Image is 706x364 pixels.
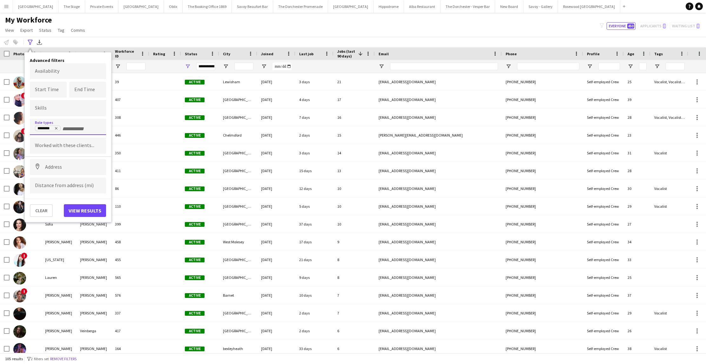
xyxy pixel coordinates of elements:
[502,251,583,268] div: [PHONE_NUMBER]
[153,51,165,56] span: Rating
[35,143,101,149] input: Type to search clients...
[583,251,624,268] div: Self-employed Crew
[111,73,149,91] div: 39
[583,180,624,197] div: Self-employed Crew
[624,73,650,91] div: 25
[624,162,650,179] div: 28
[36,38,43,46] app-action-btn: Export XLSX
[68,26,88,34] a: Comms
[299,51,313,56] span: Last job
[628,51,634,56] span: Age
[13,76,26,89] img: Hope Russell-Winter
[13,112,26,125] img: Emily Craig
[219,269,257,286] div: [GEOGRAPHIC_DATA]
[257,233,295,251] div: [DATE]
[185,115,205,120] span: Active
[328,0,373,13] button: [GEOGRAPHIC_DATA]
[111,304,149,322] div: 337
[295,162,333,179] div: 15 days
[21,253,27,259] span: !
[26,38,34,46] app-action-btn: Advanced filters
[333,144,375,162] div: 14
[41,322,76,340] div: [PERSON_NAME]
[185,293,205,298] span: Active
[650,73,689,91] div: Vocalist, Vocalist/Keys
[13,94,26,107] img: Ciara Haidar
[219,109,257,126] div: [GEOGRAPHIC_DATA]
[502,109,583,126] div: [PHONE_NUMBER]
[13,0,58,13] button: [GEOGRAPHIC_DATA]
[624,91,650,108] div: 39
[404,0,440,13] button: Alba Restaurant
[257,180,295,197] div: [DATE]
[257,126,295,144] div: [DATE]
[13,219,26,231] img: Sofia Kirwan-Baez
[115,64,121,69] button: Open Filter Menu
[583,322,624,340] div: Self-employed Crew
[583,304,624,322] div: Self-employed Crew
[115,49,138,58] span: Workforce ID
[261,51,273,56] span: Joined
[5,15,52,25] span: My Workforce
[257,322,295,340] div: [DATE]
[375,109,502,126] div: [EMAIL_ADDRESS][DOMAIN_NAME]
[111,269,149,286] div: 565
[219,304,257,322] div: [GEOGRAPHIC_DATA]
[185,222,205,227] span: Active
[185,80,205,84] span: Active
[295,304,333,322] div: 2 days
[295,322,333,340] div: 2 days
[37,26,54,34] a: Status
[219,251,257,268] div: [GEOGRAPHIC_DATA]
[164,0,183,13] button: Oblix
[333,286,375,304] div: 7
[219,180,257,197] div: [GEOGRAPHIC_DATA]
[628,64,633,69] button: Open Filter Menu
[5,27,14,33] span: View
[30,204,53,217] button: Clear
[624,340,650,357] div: 38
[13,272,26,285] img: Lauren Williams
[13,254,26,267] img: Georgia Van Etten
[502,304,583,322] div: [PHONE_NUMBER]
[502,198,583,215] div: [PHONE_NUMBER]
[185,98,205,102] span: Active
[76,340,111,357] div: [PERSON_NAME]
[607,22,635,30] button: Everyone450
[13,343,26,356] img: Shannon Crouch
[624,198,650,215] div: 29
[71,27,85,33] span: Comms
[111,109,149,126] div: 308
[583,269,624,286] div: Self-employed Crew
[223,64,229,69] button: Open Filter Menu
[333,269,375,286] div: 8
[13,201,26,213] img: Lucy Merrilyn
[185,347,205,351] span: Active
[440,0,495,13] button: The Dorchester - Vesper Bar
[583,198,624,215] div: Self-employed Crew
[185,133,205,138] span: Active
[295,233,333,251] div: 17 days
[45,51,64,56] span: First Name
[558,0,620,13] button: Rosewood [GEOGRAPHIC_DATA]
[41,286,76,304] div: [PERSON_NAME]
[375,322,502,340] div: [EMAIL_ADDRESS][DOMAIN_NAME]
[583,126,624,144] div: Self-employed Crew
[185,275,205,280] span: Active
[379,51,389,56] span: Email
[219,233,257,251] div: West Molesey
[273,0,328,13] button: The Dorchester Promenade
[502,269,583,286] div: [PHONE_NUMBER]
[375,269,502,286] div: [EMAIL_ADDRESS][DOMAIN_NAME]
[295,91,333,108] div: 4 days
[76,322,111,340] div: Veinberga
[13,147,26,160] img: Ruby Ivy
[185,329,205,334] span: Active
[624,215,650,233] div: 27
[185,311,205,316] span: Active
[257,340,295,357] div: [DATE]
[502,126,583,144] div: [PHONE_NUMBER]
[41,269,76,286] div: Lauren
[13,130,26,142] img: Olivia Aidam
[58,0,85,13] button: The Stage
